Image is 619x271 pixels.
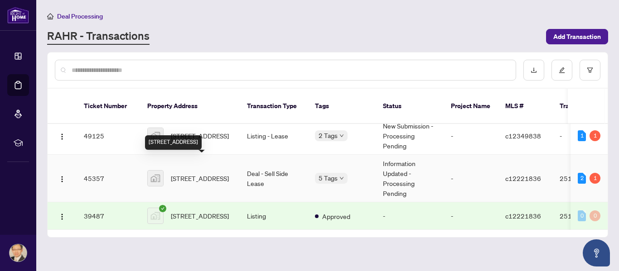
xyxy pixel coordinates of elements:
a: RAHR - Transactions [47,29,150,45]
span: [STREET_ADDRESS] [171,131,229,141]
span: c12349838 [505,132,541,140]
span: down [339,176,344,181]
button: Add Transaction [546,29,608,44]
img: Profile Icon [10,244,27,261]
td: - [444,117,498,155]
span: down [339,133,344,138]
th: Status [376,89,444,124]
span: check-circle [159,205,166,212]
td: 49125 [77,117,140,155]
th: Trade Number [552,89,616,124]
td: Deal - Sell Side Lease [240,155,308,202]
td: 2511136 [552,155,616,202]
span: c12221836 [505,174,541,182]
span: 5 Tags [319,173,338,183]
td: New Submission - Processing Pending [376,117,444,155]
span: Add Transaction [553,29,601,44]
th: MLS # [498,89,552,124]
div: 1 [590,173,600,184]
td: - [444,155,498,202]
th: Tags [308,89,376,124]
span: [STREET_ADDRESS] [171,211,229,221]
button: Logo [55,209,69,223]
td: 2511136 [552,202,616,230]
div: 0 [578,210,586,221]
button: Logo [55,171,69,185]
span: [STREET_ADDRESS] [171,173,229,183]
img: logo [7,7,29,24]
td: - [444,202,498,230]
img: thumbnail-img [148,128,163,143]
button: Logo [55,128,69,143]
td: 45357 [77,155,140,202]
th: Property Address [140,89,240,124]
td: Listing [240,202,308,230]
span: home [47,13,53,19]
span: edit [559,67,565,73]
div: [STREET_ADDRESS] [145,135,202,150]
span: c12221836 [505,212,541,220]
td: Listing - Lease [240,117,308,155]
div: 2 [578,173,586,184]
button: download [523,60,544,81]
span: Deal Processing [57,12,103,20]
img: Logo [58,133,66,140]
span: filter [587,67,593,73]
td: 39487 [77,202,140,230]
th: Transaction Type [240,89,308,124]
button: filter [580,60,600,81]
img: Logo [58,213,66,220]
div: 1 [578,130,586,141]
th: Ticket Number [77,89,140,124]
td: Information Updated - Processing Pending [376,155,444,202]
td: - [376,202,444,230]
span: Approved [322,211,350,221]
div: 1 [590,130,600,141]
img: thumbnail-img [148,208,163,223]
button: Open asap [583,239,610,266]
button: edit [551,60,572,81]
span: 2 Tags [319,130,338,141]
img: thumbnail-img [148,171,163,186]
td: - [552,117,616,155]
img: Logo [58,176,66,183]
th: Project Name [444,89,498,124]
div: 0 [590,210,600,221]
span: download [531,67,537,73]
